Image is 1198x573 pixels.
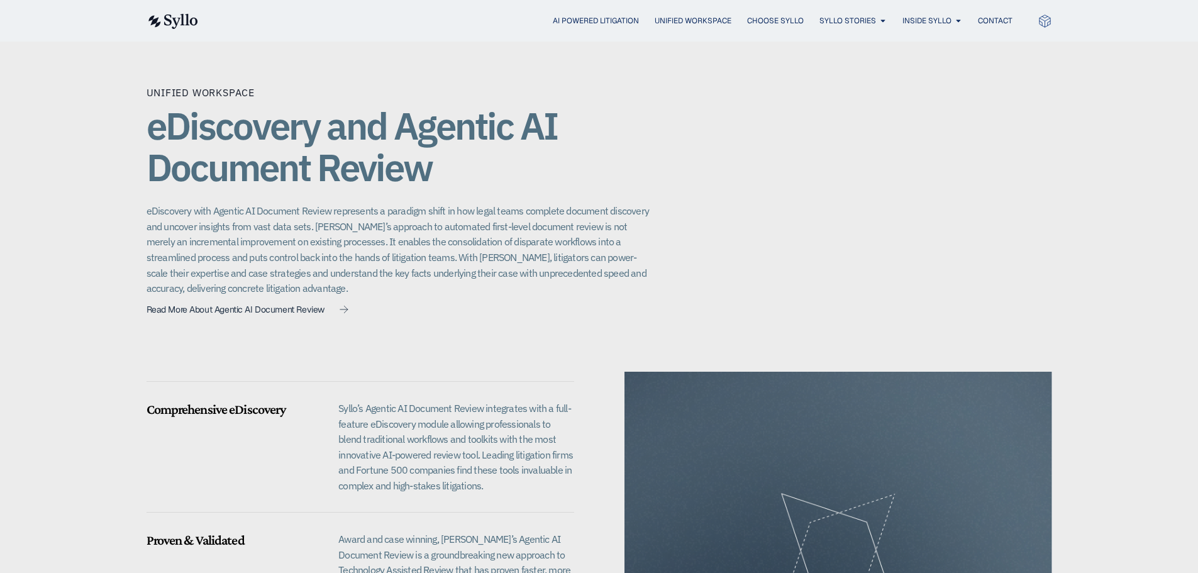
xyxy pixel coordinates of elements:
[655,15,731,26] a: Unified Workspace
[147,105,650,188] h1: eDiscovery and Agentic AI Document Review
[147,305,324,314] span: Read More About Agentic AI Document Review
[747,15,804,26] a: Choose Syllo
[147,85,255,100] div: Unified Workspace
[147,401,323,418] h5: Comprehensive eDiscovery
[147,203,650,296] p: eDiscovery with Agentic AI Document Review represents a paradigm shift in how legal teams complet...
[147,305,348,314] a: Read More About Agentic AI Document Review
[223,15,1012,27] nav: Menu
[902,15,951,26] a: Inside Syllo
[147,14,198,29] img: syllo
[553,15,639,26] a: AI Powered Litigation
[819,15,876,26] a: Syllo Stories
[338,401,574,494] p: Syllo’s Agentic AI Document Review integrates with a full-feature eDiscovery module allowing prof...
[147,532,323,548] h5: Proven & Validated
[978,15,1012,26] a: Contact
[223,15,1012,27] div: Menu Toggle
